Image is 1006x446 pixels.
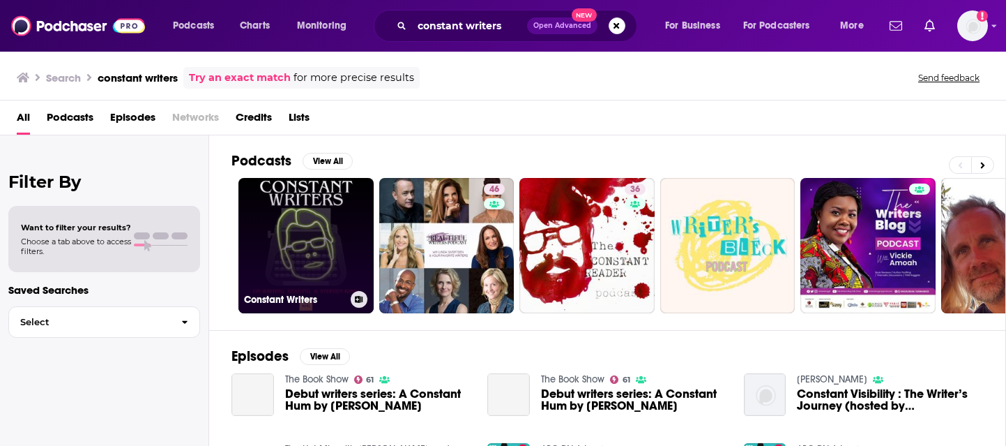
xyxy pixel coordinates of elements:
[527,17,597,34] button: Open AdvancedNew
[172,106,219,135] span: Networks
[884,14,908,38] a: Show notifications dropdown
[572,8,597,22] span: New
[387,10,650,42] div: Search podcasts, credits, & more...
[285,388,471,412] a: Debut writers series: A Constant Hum by Alice Bishop
[285,373,349,385] a: The Book Show
[914,72,984,84] button: Send feedback
[533,22,591,29] span: Open Advanced
[238,178,374,313] a: Constant Writers
[797,373,867,385] a: Alfred
[797,388,983,412] a: Constant Visibility : The Writer’s Journey (hosted by Pastor Alfred)
[489,183,499,197] span: 46
[285,388,471,412] span: Debut writers series: A Constant Hum by [PERSON_NAME]
[744,373,786,416] img: Constant Visibility : The Writer’s Journey (hosted by Pastor Alfred)
[541,373,604,385] a: The Book Show
[8,306,200,338] button: Select
[287,15,365,37] button: open menu
[9,318,170,327] span: Select
[541,388,727,412] span: Debut writers series: A Constant Hum by [PERSON_NAME]
[21,237,131,256] span: Choose a tab above to access filters.
[21,223,131,232] span: Want to filter your results?
[231,373,274,416] a: Debut writers series: A Constant Hum by Alice Bishop
[300,348,350,365] button: View All
[610,376,630,384] a: 61
[484,184,505,195] a: 46
[665,16,720,36] span: For Business
[743,16,810,36] span: For Podcasters
[519,178,655,313] a: 36
[830,15,881,37] button: open menu
[625,184,646,195] a: 36
[797,388,983,412] span: Constant Visibility : The Writer’s Journey (hosted by [DEMOGRAPHIC_DATA][PERSON_NAME])
[240,16,270,36] span: Charts
[163,15,232,37] button: open menu
[303,153,353,170] button: View All
[541,388,727,412] a: Debut writers series: A Constant Hum by Alice Bishop
[8,283,200,297] p: Saved Searches
[8,172,200,192] h2: Filter By
[231,348,289,365] h2: Episodes
[957,10,988,41] button: Show profile menu
[289,106,310,135] a: Lists
[412,15,527,37] input: Search podcasts, credits, & more...
[231,152,291,170] h2: Podcasts
[236,106,272,135] a: Credits
[734,15,830,37] button: open menu
[957,10,988,41] img: User Profile
[630,183,640,197] span: 36
[977,10,988,22] svg: Add a profile image
[47,106,93,135] a: Podcasts
[231,15,278,37] a: Charts
[11,13,145,39] img: Podchaser - Follow, Share and Rate Podcasts
[297,16,346,36] span: Monitoring
[919,14,940,38] a: Show notifications dropdown
[46,71,81,84] h3: Search
[98,71,178,84] h3: constant writers
[957,10,988,41] span: Logged in as isabellaN
[189,70,291,86] a: Try an exact match
[294,70,414,86] span: for more precise results
[110,106,155,135] a: Episodes
[623,377,630,383] span: 61
[354,376,374,384] a: 61
[487,373,530,416] a: Debut writers series: A Constant Hum by Alice Bishop
[840,16,864,36] span: More
[379,178,515,313] a: 46
[231,348,350,365] a: EpisodesView All
[17,106,30,135] a: All
[244,294,345,306] h3: Constant Writers
[366,377,374,383] span: 61
[655,15,738,37] button: open menu
[173,16,214,36] span: Podcasts
[231,152,353,170] a: PodcastsView All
